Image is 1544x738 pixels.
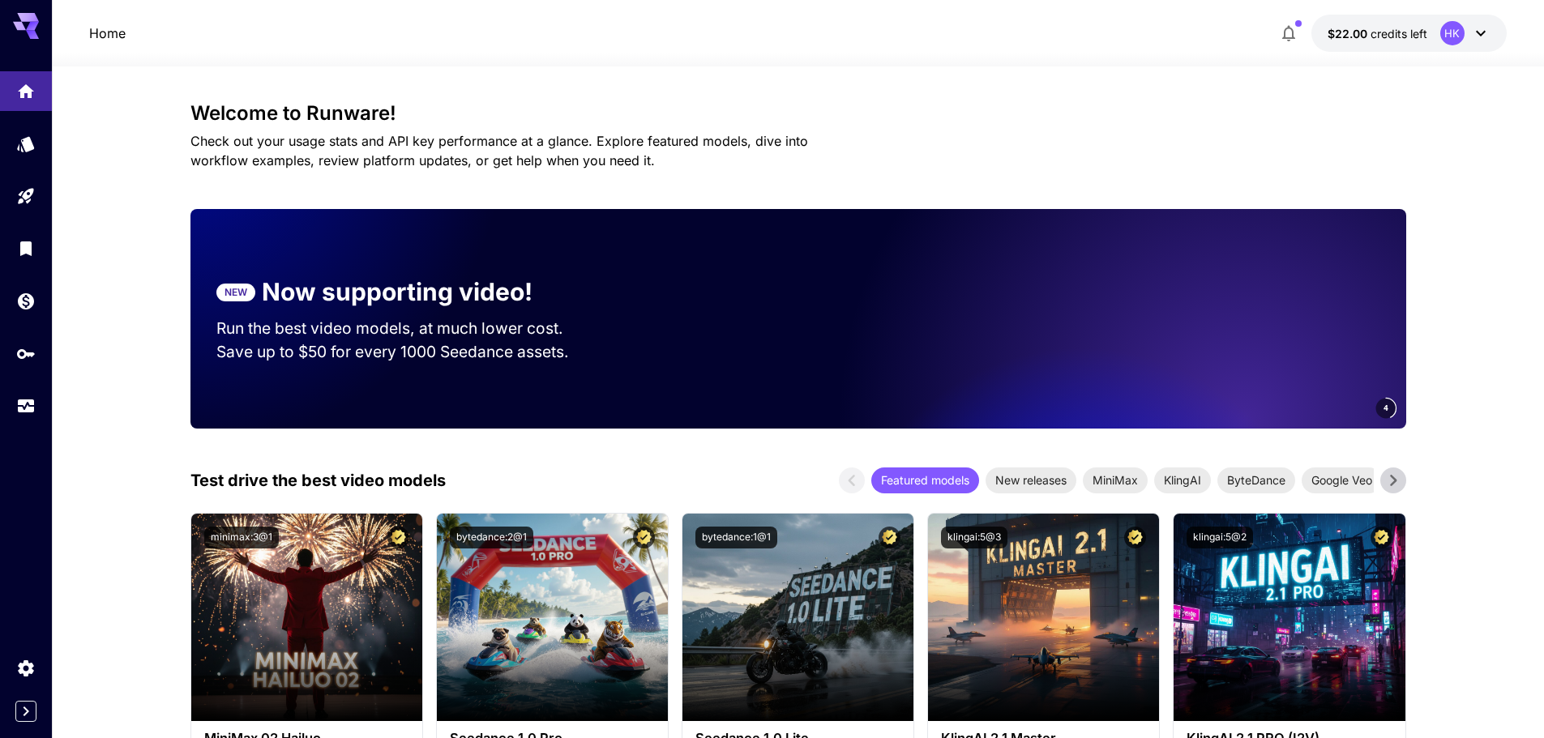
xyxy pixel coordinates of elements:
[16,134,36,154] div: Models
[1328,25,1427,42] div: $22.00
[1302,467,1382,493] div: Google Veo
[695,527,777,548] button: bytedance:1@1
[190,468,446,493] p: Test drive the best video models
[1217,467,1295,493] div: ByteDance
[1302,471,1382,488] span: Google Veo
[204,527,279,548] button: minimax:3@1
[262,274,532,310] p: Now supporting video!
[928,514,1159,721] img: alt
[216,317,594,340] p: Run the best video models, at much lower cost.
[387,527,409,548] button: Certified Model – Vetted for best performance and includes a commercial license.
[1384,402,1388,414] span: 4
[1328,27,1371,41] span: $22.00
[450,527,533,548] button: bytedance:2@1
[190,133,808,169] span: Check out your usage stats and API key performance at a glance. Explore featured models, dive int...
[1124,527,1146,548] button: Certified Model – Vetted for best performance and includes a commercial license.
[89,23,126,43] a: Home
[986,471,1076,488] span: New releases
[191,514,422,721] img: alt
[1083,471,1148,488] span: MiniMax
[16,658,36,678] div: Settings
[1187,527,1253,548] button: klingai:5@2
[190,102,1406,125] h3: Welcome to Runware!
[1154,471,1211,488] span: KlingAI
[1371,527,1392,548] button: Certified Model – Vetted for best performance and includes a commercial license.
[16,291,36,311] div: Wallet
[225,285,247,300] p: NEW
[633,527,655,548] button: Certified Model – Vetted for best performance and includes a commercial license.
[437,514,668,721] img: alt
[871,471,979,488] span: Featured models
[1217,471,1295,488] span: ByteDance
[1440,21,1465,45] div: HK
[16,81,36,101] div: Home
[871,467,979,493] div: Featured models
[1371,27,1427,41] span: credits left
[682,514,913,721] img: alt
[879,527,900,548] button: Certified Model – Vetted for best performance and includes a commercial license.
[16,238,36,258] div: Library
[941,527,1007,548] button: klingai:5@3
[1154,467,1211,493] div: KlingAI
[15,701,36,722] button: Expand sidebar
[216,340,594,364] p: Save up to $50 for every 1000 Seedance assets.
[1174,514,1405,721] img: alt
[986,467,1076,493] div: New releases
[16,186,36,207] div: Playground
[89,23,126,43] nav: breadcrumb
[1083,467,1148,493] div: MiniMax
[16,396,36,416] div: Usage
[1311,15,1507,52] button: $22.00HK
[16,343,36,364] div: API Keys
